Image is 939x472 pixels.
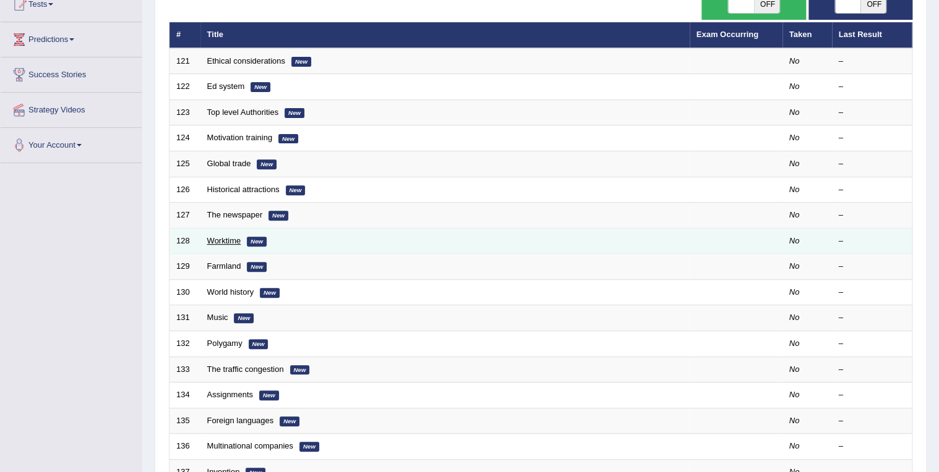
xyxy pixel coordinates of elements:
[169,279,200,305] td: 130
[207,159,251,168] a: Global trade
[169,254,200,280] td: 129
[839,440,906,452] div: –
[207,441,293,450] a: Multinational companies
[259,390,279,400] em: New
[839,312,906,324] div: –
[839,415,906,427] div: –
[207,56,285,65] a: Ethical considerations
[789,210,800,219] em: No
[285,108,304,118] em: New
[839,261,906,272] div: –
[839,235,906,247] div: –
[169,151,200,177] td: 125
[280,416,299,426] em: New
[839,364,906,376] div: –
[789,339,800,348] em: No
[207,133,273,142] a: Motivation training
[169,382,200,408] td: 134
[169,228,200,254] td: 128
[207,82,245,91] a: Ed system
[169,48,200,74] td: 121
[169,74,200,100] td: 122
[789,107,800,117] em: No
[169,203,200,229] td: 127
[169,99,200,125] td: 123
[1,128,142,159] a: Your Account
[169,125,200,151] td: 124
[169,331,200,356] td: 132
[789,261,800,271] em: No
[789,365,800,374] em: No
[278,134,298,144] em: New
[839,287,906,298] div: –
[207,416,274,425] a: Foreign languages
[839,209,906,221] div: –
[260,288,280,298] em: New
[169,434,200,460] td: 136
[782,22,832,48] th: Taken
[839,389,906,401] div: –
[169,22,200,48] th: #
[207,390,253,399] a: Assignments
[789,441,800,450] em: No
[789,313,800,322] em: No
[789,133,800,142] em: No
[291,57,311,67] em: New
[247,237,267,247] em: New
[169,305,200,331] td: 131
[789,390,800,399] em: No
[839,158,906,170] div: –
[207,365,284,374] a: The traffic congestion
[207,287,254,297] a: World history
[789,82,800,91] em: No
[249,339,268,349] em: New
[1,22,142,53] a: Predictions
[207,210,263,219] a: The newspaper
[257,159,277,169] em: New
[207,313,228,322] a: Music
[839,81,906,93] div: –
[832,22,912,48] th: Last Result
[789,56,800,65] em: No
[789,236,800,245] em: No
[839,107,906,119] div: –
[207,236,241,245] a: Worktime
[286,185,306,195] em: New
[207,339,242,348] a: Polygamy
[697,30,758,39] a: Exam Occurring
[789,185,800,194] em: No
[268,211,288,221] em: New
[169,177,200,203] td: 126
[247,262,267,272] em: New
[839,338,906,350] div: –
[839,184,906,196] div: –
[789,159,800,168] em: No
[839,56,906,67] div: –
[169,408,200,434] td: 135
[200,22,690,48] th: Title
[207,107,279,117] a: Top level Authorities
[169,356,200,382] td: 133
[789,287,800,297] em: No
[234,313,254,323] em: New
[1,57,142,88] a: Success Stories
[290,365,310,375] em: New
[207,261,241,271] a: Farmland
[299,442,319,452] em: New
[789,416,800,425] em: No
[1,93,142,124] a: Strategy Videos
[251,82,270,92] em: New
[207,185,280,194] a: Historical attractions
[839,132,906,144] div: –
